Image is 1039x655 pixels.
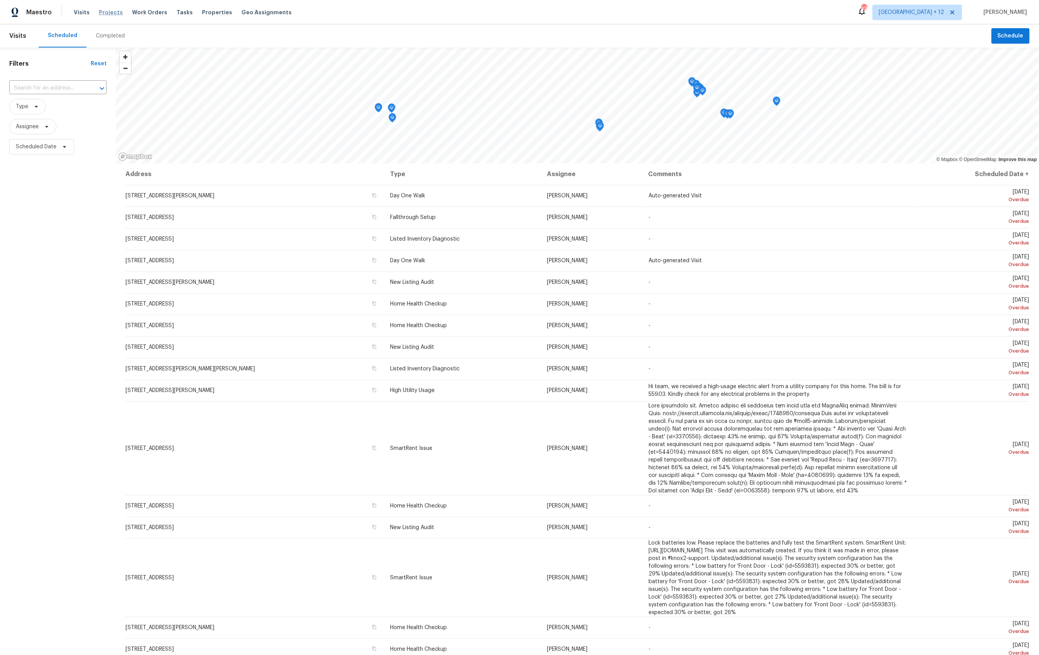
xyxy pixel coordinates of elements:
[390,280,434,285] span: New Listing Audit
[375,103,382,115] div: Map marker
[371,192,378,199] button: Copy Address
[126,258,174,263] span: [STREET_ADDRESS]
[649,366,650,372] span: -
[727,109,734,121] div: Map marker
[547,446,587,451] span: [PERSON_NAME]
[649,258,702,263] span: Auto-generated Visit
[390,575,432,580] span: SmartRent Issue
[649,344,650,350] span: -
[126,344,174,350] span: [STREET_ADDRESS]
[596,122,604,134] div: Map marker
[371,445,378,451] button: Copy Address
[91,60,107,68] div: Reset
[920,621,1029,635] span: [DATE]
[9,27,26,44] span: Visits
[390,323,447,328] span: Home Health Checkup
[649,193,702,199] span: Auto-generated Visit
[132,8,167,16] span: Work Orders
[920,341,1029,355] span: [DATE]
[390,647,447,652] span: Home Health Checkup
[920,261,1029,268] div: Overdue
[371,624,378,631] button: Copy Address
[390,446,432,451] span: SmartRent Issue
[547,647,587,652] span: [PERSON_NAME]
[547,215,587,220] span: [PERSON_NAME]
[547,323,587,328] span: [PERSON_NAME]
[649,236,650,242] span: -
[649,323,650,328] span: -
[120,51,131,63] button: Zoom in
[879,8,944,16] span: [GEOGRAPHIC_DATA] + 12
[371,214,378,221] button: Copy Address
[649,280,650,285] span: -
[390,193,425,199] span: Day One Walk
[547,366,587,372] span: [PERSON_NAME]
[389,113,396,125] div: Map marker
[48,32,77,39] div: Scheduled
[125,163,384,185] th: Address
[695,83,703,95] div: Map marker
[371,574,378,581] button: Copy Address
[920,499,1029,514] span: [DATE]
[118,152,152,161] a: Mapbox homepage
[920,442,1029,456] span: [DATE]
[699,86,706,98] div: Map marker
[390,625,447,630] span: Home Health Checkup
[642,163,914,185] th: Comments
[920,347,1029,355] div: Overdue
[693,83,701,95] div: Map marker
[920,239,1029,247] div: Overdue
[920,254,1029,268] span: [DATE]
[126,366,255,372] span: [STREET_ADDRESS][PERSON_NAME][PERSON_NAME]
[547,525,587,530] span: [PERSON_NAME]
[773,97,781,109] div: Map marker
[547,193,587,199] span: [PERSON_NAME]
[126,625,214,630] span: [STREET_ADDRESS][PERSON_NAME]
[920,211,1029,225] span: [DATE]
[390,215,436,220] span: Fallthrough Setup
[649,525,650,530] span: -
[97,83,107,94] button: Open
[920,282,1029,290] div: Overdue
[384,163,541,185] th: Type
[126,575,174,580] span: [STREET_ADDRESS]
[371,322,378,329] button: Copy Address
[547,280,587,285] span: [PERSON_NAME]
[920,521,1029,535] span: [DATE]
[390,236,460,242] span: Listed Inventory Diagnostic
[16,143,56,151] span: Scheduled Date
[541,163,642,185] th: Assignee
[649,540,907,615] span: Lock batteries low. Please replace the batteries and fully test the SmartRent system. SmartRent U...
[920,319,1029,333] span: [DATE]
[595,119,603,131] div: Map marker
[126,446,174,451] span: [STREET_ADDRESS]
[649,301,650,307] span: -
[390,344,434,350] span: New Listing Audit
[547,236,587,242] span: [PERSON_NAME]
[390,366,460,372] span: Listed Inventory Diagnostic
[371,278,378,285] button: Copy Address
[390,388,435,393] span: High Utility Usage
[991,28,1030,44] button: Schedule
[126,236,174,242] span: [STREET_ADDRESS]
[913,163,1030,185] th: Scheduled Date ↑
[390,301,447,307] span: Home Health Checkup
[371,387,378,394] button: Copy Address
[724,109,732,121] div: Map marker
[120,63,131,74] button: Zoom out
[126,193,214,199] span: [STREET_ADDRESS][PERSON_NAME]
[26,8,52,16] span: Maestro
[547,503,587,509] span: [PERSON_NAME]
[371,257,378,264] button: Copy Address
[371,524,378,531] button: Copy Address
[920,448,1029,456] div: Overdue
[649,647,650,652] span: -
[959,157,997,162] a: OpenStreetMap
[981,8,1027,16] span: [PERSON_NAME]
[126,525,174,530] span: [STREET_ADDRESS]
[241,8,292,16] span: Geo Assignments
[16,123,39,131] span: Assignee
